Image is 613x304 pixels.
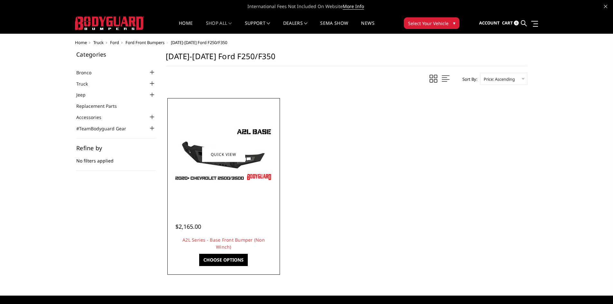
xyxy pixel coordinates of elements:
a: Jeep [76,91,94,98]
img: A2L Series - Base Front Bumper (Non Winch) [172,125,275,183]
a: A2L Series - Base Front Bumper (Non Winch) A2L Series - Base Front Bumper (Non Winch) [169,100,278,209]
h5: Categories [76,51,156,57]
a: Replacement Parts [76,103,125,109]
a: Ford [110,40,119,45]
a: News [361,21,374,33]
a: #TeamBodyguard Gear [76,125,134,132]
h5: Refine by [76,145,156,151]
iframe: Chat Widget [581,273,613,304]
span: 0 [514,21,519,25]
a: Choose Options [199,254,248,266]
a: Truck [93,40,104,45]
span: [DATE]-[DATE] Ford F250/F350 [171,40,227,45]
a: SEMA Show [320,21,348,33]
a: Quick view [202,147,245,162]
a: Support [245,21,270,33]
div: No filters applied [76,145,156,171]
a: Dealers [283,21,308,33]
a: Accessories [76,114,109,121]
a: Home [75,40,87,45]
a: Ford Front Bumpers [125,40,164,45]
a: Home [179,21,193,33]
a: Bronco [76,69,99,76]
a: Cart 0 [502,14,519,32]
img: BODYGUARD BUMPERS [75,16,144,30]
span: Select Your Vehicle [408,20,449,27]
span: ▾ [453,20,455,26]
label: Sort By: [459,74,477,84]
span: $2,165.00 [175,223,201,230]
a: More Info [343,3,364,10]
a: Account [479,14,500,32]
h1: [DATE]-[DATE] Ford F250/F350 [166,51,527,66]
span: Account [479,20,500,26]
a: A2L Series - Base Front Bumper (Non Winch) [182,237,265,250]
a: Truck [76,80,96,87]
a: shop all [206,21,232,33]
button: Select Your Vehicle [404,17,460,29]
span: Cart [502,20,513,26]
